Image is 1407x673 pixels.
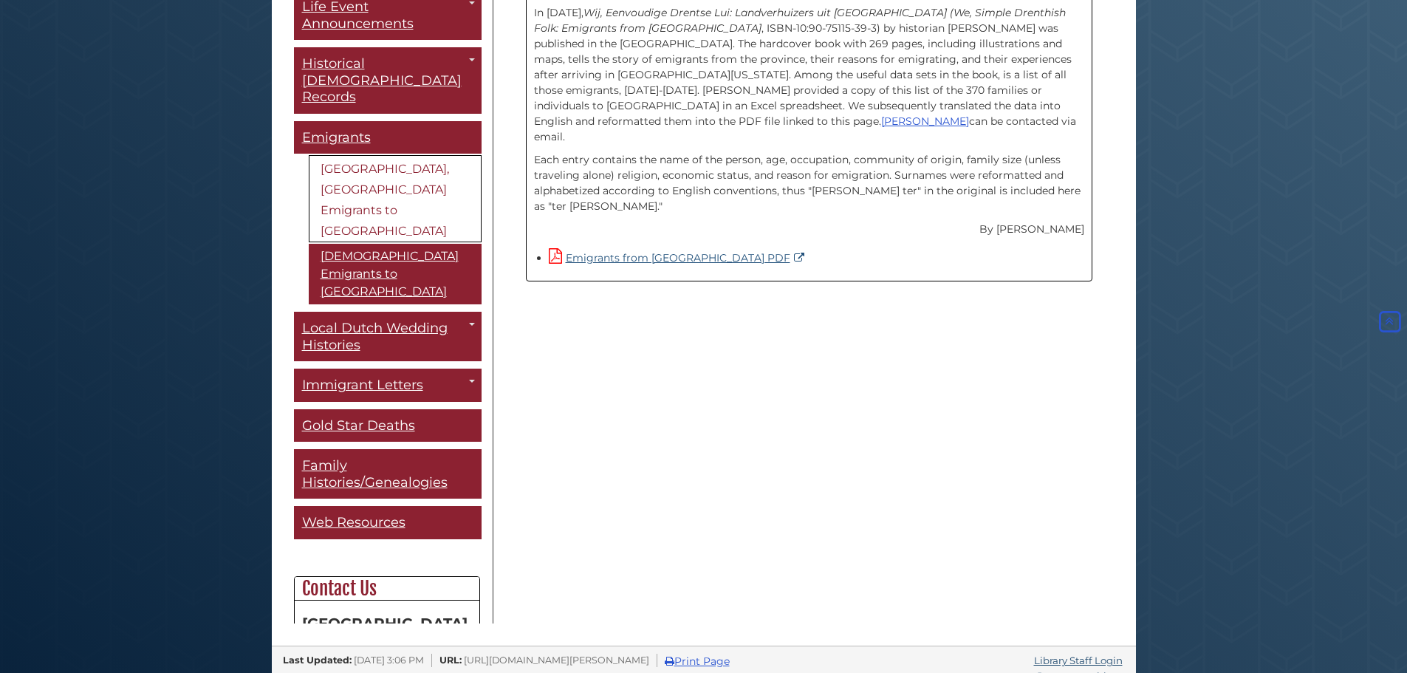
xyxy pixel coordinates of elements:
a: [DEMOGRAPHIC_DATA] Emigrants to [GEOGRAPHIC_DATA] [309,244,482,304]
span: Last Updated: [283,655,352,666]
span: [DATE] 3:06 PM [354,655,424,666]
h2: Contact Us [295,577,479,601]
p: By [PERSON_NAME] [534,222,1084,237]
a: Back to Top [1376,315,1403,329]
a: Gold Star Deaths [294,409,482,443]
a: Historical [DEMOGRAPHIC_DATA] Records [294,47,482,114]
p: In [DATE], , ISBN-10:90-75115-39-3) by historian [PERSON_NAME] was published in the [GEOGRAPHIC_D... [534,5,1084,145]
a: Print Page [665,655,730,668]
span: Emigrants [302,129,371,146]
a: Local Dutch Wedding Histories [294,312,482,361]
span: URL: [439,655,462,666]
span: Immigrant Letters [302,377,423,393]
span: Family Histories/Genealogies [302,457,448,491]
a: Immigrant Letters [294,369,482,402]
a: [GEOGRAPHIC_DATA], [GEOGRAPHIC_DATA] Emigrants to [GEOGRAPHIC_DATA] [309,155,482,242]
a: Web Resources [294,506,482,539]
p: Each entry contains the name of the person, age, occupation, community of origin, family size (un... [534,152,1084,214]
i: Print Page [665,656,674,666]
span: Historical [DEMOGRAPHIC_DATA] Records [302,55,462,105]
span: Gold Star Deaths [302,417,415,434]
span: Web Resources [302,514,405,530]
a: Emigrants [294,121,482,154]
a: Emigrants from [GEOGRAPHIC_DATA] PDF [549,251,808,264]
span: [URL][DOMAIN_NAME][PERSON_NAME] [464,655,649,666]
a: Library Staff Login [1034,655,1123,666]
span: Local Dutch Wedding Histories [302,320,448,353]
a: Family Histories/Genealogies [294,449,482,499]
strong: [GEOGRAPHIC_DATA] [302,615,468,632]
em: Wij, Eenvoudige Drentse Lui: Landverhuizers uit [GEOGRAPHIC_DATA] (We, Simple Drenthish Folk: Emi... [534,6,1066,35]
a: [PERSON_NAME] [881,115,969,128]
